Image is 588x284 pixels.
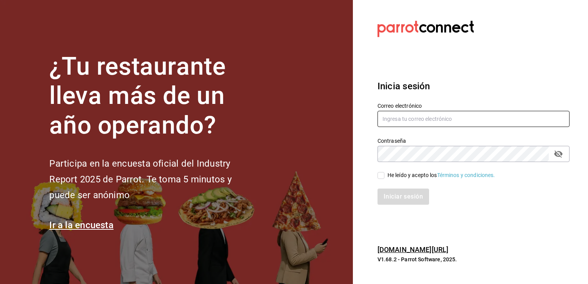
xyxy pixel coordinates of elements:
[378,246,448,254] a: [DOMAIN_NAME][URL]
[49,52,257,140] h1: ¿Tu restaurante lleva más de un año operando?
[437,172,495,178] a: Términos y condiciones.
[388,171,495,179] div: He leído y acepto los
[378,256,570,263] p: V1.68.2 - Parrot Software, 2025.
[378,138,570,143] label: Contraseña
[378,103,570,108] label: Correo electrónico
[378,79,570,93] h3: Inicia sesión
[378,111,570,127] input: Ingresa tu correo electrónico
[552,147,565,160] button: passwordField
[49,156,257,203] h2: Participa en la encuesta oficial del Industry Report 2025 de Parrot. Te toma 5 minutos y puede se...
[49,220,114,231] a: Ir a la encuesta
